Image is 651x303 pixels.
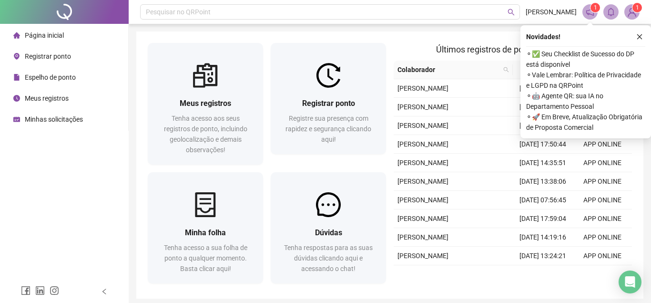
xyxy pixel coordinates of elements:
[572,228,632,247] td: APP ONLINE
[271,172,386,283] a: DúvidasTenha respostas para as suas dúvidas clicando aqui e acessando o chat!
[397,215,448,222] span: [PERSON_NAME]
[315,228,342,237] span: Dúvidas
[513,98,572,116] td: [DATE] 13:37:16
[285,115,371,143] span: Registre sua presença com rapidez e segurança clicando aqui!
[526,31,560,42] span: Novidades !
[148,172,263,283] a: Minha folhaTenha acesso a sua folha de ponto a qualquer momento. Basta clicar aqui!
[625,5,639,19] img: 58746
[513,61,572,79] th: Data/Hora
[607,8,615,16] span: bell
[513,154,572,172] td: [DATE] 14:35:51
[397,84,448,92] span: [PERSON_NAME]
[501,63,511,77] span: search
[513,265,572,284] td: [DATE] 07:55:32
[164,244,247,272] span: Tenha acesso a sua folha de ponto a qualquer momento. Basta clicar aqui!
[284,244,373,272] span: Tenha respostas para as suas dúvidas clicando aqui e acessando o chat!
[572,154,632,172] td: APP ONLINE
[185,228,226,237] span: Minha folha
[526,112,645,133] span: ⚬ 🚀 Em Breve, Atualização Obrigatória de Proposta Comercial
[572,209,632,228] td: APP ONLINE
[397,140,448,148] span: [PERSON_NAME]
[513,191,572,209] td: [DATE] 07:56:45
[586,8,594,16] span: notification
[21,286,31,295] span: facebook
[13,95,20,102] span: clock-circle
[526,7,577,17] span: [PERSON_NAME]
[526,91,645,112] span: ⚬ 🤖 Agente QR: sua IA no Departamento Pessoal
[572,265,632,284] td: APP ONLINE
[13,53,20,60] span: environment
[164,115,247,154] span: Tenha acesso aos seus registros de ponto, incluindo geolocalização e demais observações!
[13,74,20,81] span: file
[619,271,641,293] div: Open Intercom Messenger
[13,116,20,123] span: schedule
[513,79,572,98] td: [DATE] 14:35:17
[25,73,76,81] span: Espelho de ponto
[513,247,572,265] td: [DATE] 13:24:21
[148,43,263,165] a: Meus registrosTenha acesso aos seus registros de ponto, incluindo geolocalização e demais observa...
[25,115,83,123] span: Minhas solicitações
[180,99,231,108] span: Meus registros
[517,64,561,75] span: Data/Hora
[594,4,597,11] span: 1
[572,247,632,265] td: APP ONLINE
[397,122,448,129] span: [PERSON_NAME]
[397,196,448,204] span: [PERSON_NAME]
[513,209,572,228] td: [DATE] 17:59:04
[526,49,645,70] span: ⚬ ✅ Seu Checklist de Sucesso do DP está disponível
[397,103,448,111] span: [PERSON_NAME]
[397,178,448,185] span: [PERSON_NAME]
[25,31,64,39] span: Página inicial
[503,67,509,73] span: search
[397,252,448,260] span: [PERSON_NAME]
[101,288,108,295] span: left
[572,191,632,209] td: APP ONLINE
[513,228,572,247] td: [DATE] 14:19:16
[526,70,645,91] span: ⚬ Vale Lembrar: Política de Privacidade e LGPD na QRPoint
[572,135,632,154] td: APP ONLINE
[590,3,600,12] sup: 1
[513,172,572,191] td: [DATE] 13:38:06
[271,43,386,154] a: Registrar pontoRegistre sua presença com rapidez e segurança clicando aqui!
[397,64,499,75] span: Colaborador
[35,286,45,295] span: linkedin
[50,286,59,295] span: instagram
[572,172,632,191] td: APP ONLINE
[25,52,71,60] span: Registrar ponto
[13,32,20,39] span: home
[397,233,448,241] span: [PERSON_NAME]
[513,135,572,154] td: [DATE] 17:50:44
[508,9,515,16] span: search
[636,33,643,40] span: close
[632,3,642,12] sup: Atualize o seu contato no menu Meus Dados
[302,99,355,108] span: Registrar ponto
[513,116,572,135] td: [DATE] 07:56:46
[636,4,639,11] span: 1
[397,159,448,167] span: [PERSON_NAME]
[436,44,590,54] span: Últimos registros de ponto sincronizados
[25,94,69,102] span: Meus registros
